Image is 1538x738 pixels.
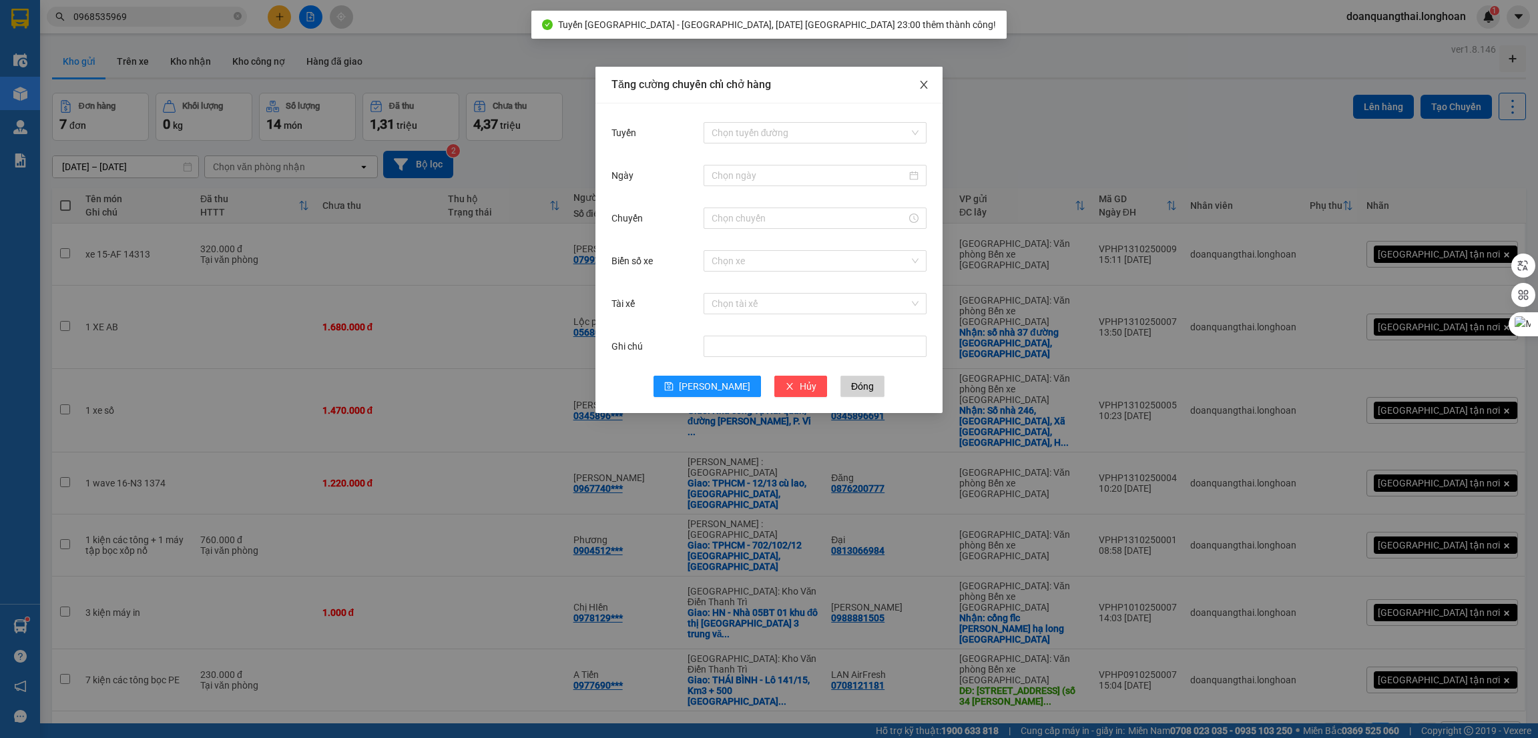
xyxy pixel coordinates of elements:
span: check-circle [542,19,553,30]
span: Tuyến [GEOGRAPHIC_DATA] - [GEOGRAPHIC_DATA], [DATE] [GEOGRAPHIC_DATA] 23:00 thêm thành công! [558,19,996,30]
label: Ngày [611,170,640,181]
button: Close [905,67,943,104]
input: Ngày [712,168,907,183]
label: Biển số xe [611,256,660,266]
button: Đóng [840,376,884,397]
label: Ghi chú [611,341,650,352]
label: Tài xế [611,298,642,309]
label: Tuyến [611,127,643,138]
span: close [919,79,929,90]
span: Hủy [800,379,816,394]
span: Đóng [851,379,874,394]
input: Tài xế [712,294,909,314]
span: [PHONE_NUMBER] - [DOMAIN_NAME] [35,63,226,114]
div: Tăng cường chuyến chỉ chở hàng [611,77,927,92]
button: closeHủy [774,376,827,397]
label: Chuyến [611,213,650,224]
strong: BIÊN NHẬN VẬN CHUYỂN BẢO AN EXPRESS [4,19,254,34]
span: [PERSON_NAME] [679,379,750,394]
input: Biển số xe [712,251,909,271]
input: Ghi chú [704,336,927,357]
input: Chuyến [712,211,907,226]
span: close [785,382,794,392]
span: save [664,382,674,392]
button: save[PERSON_NAME] [654,376,761,397]
strong: (Công Ty TNHH Chuyển Phát Nhanh Bảo An - MST: 0109597835) [30,37,229,59]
